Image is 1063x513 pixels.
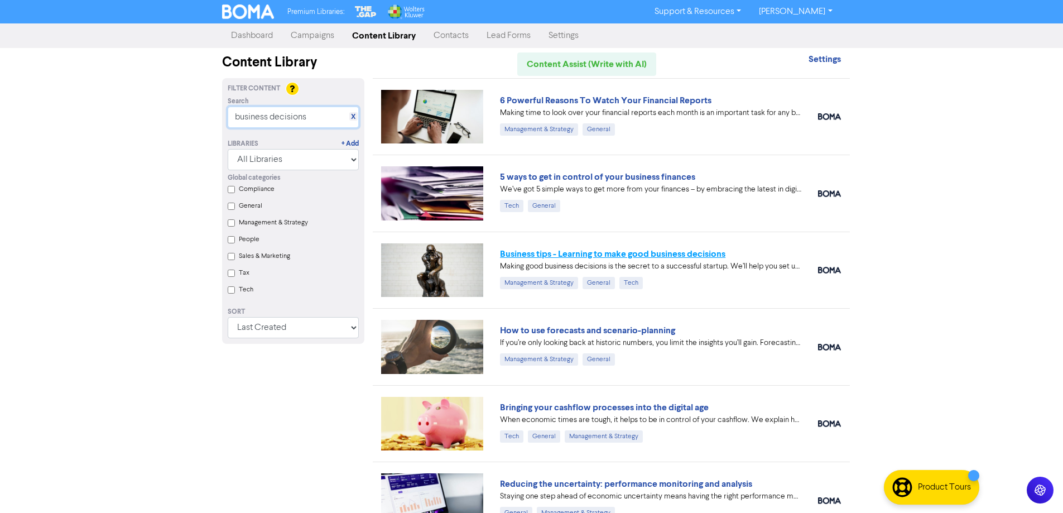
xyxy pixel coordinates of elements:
[1007,459,1063,513] iframe: Chat Widget
[500,184,801,195] div: We’ve got 5 simple ways to get more from your finances – by embracing the latest in digital accou...
[528,200,560,212] div: General
[239,184,275,194] label: Compliance
[500,478,752,490] a: Reducing the uncertainty: performance monitoring and analysis
[239,251,290,261] label: Sales & Marketing
[287,8,344,16] span: Premium Libraries:
[818,497,841,504] img: boma
[500,277,578,289] div: Management & Strategy
[500,107,801,119] div: Making time to look over your financial reports each month is an important task for any business ...
[351,113,355,121] a: X
[540,25,588,47] a: Settings
[239,201,262,211] label: General
[228,97,249,107] span: Search
[818,113,841,120] img: boma_accounting
[528,430,560,443] div: General
[583,353,615,366] div: General
[500,402,709,413] a: Bringing your cashflow processes into the digital age
[583,277,615,289] div: General
[583,123,615,136] div: General
[239,285,253,295] label: Tech
[500,248,725,260] a: Business tips - Learning to make good business decisions
[818,420,841,427] img: boma_accounting
[228,173,359,183] div: Global categories
[809,55,841,64] a: Settings
[500,171,695,183] a: 5 ways to get in control of your business finances
[222,4,275,19] img: BOMA Logo
[500,491,801,502] div: Staying one step ahead of economic uncertainty means having the right performance metrics at your...
[750,3,841,21] a: [PERSON_NAME]
[343,25,425,47] a: Content Library
[478,25,540,47] a: Lead Forms
[500,200,523,212] div: Tech
[239,218,308,228] label: Management & Strategy
[222,25,282,47] a: Dashboard
[239,234,259,244] label: People
[818,190,841,197] img: boma_accounting
[239,268,249,278] label: Tax
[500,123,578,136] div: Management & Strategy
[282,25,343,47] a: Campaigns
[500,353,578,366] div: Management & Strategy
[228,139,258,149] div: Libraries
[646,3,750,21] a: Support & Resources
[818,267,841,274] img: boma
[500,95,711,106] a: 6 Powerful Reasons To Watch Your Financial Reports
[500,414,801,426] div: When economic times are tough, it helps to be in control of your cashflow. We explain how to impr...
[500,261,801,272] div: Making good business decisions is the secret to a successful startup. We’ll help you set up the b...
[809,54,841,65] strong: Settings
[425,25,478,47] a: Contacts
[619,277,643,289] div: Tech
[341,139,359,149] a: + Add
[565,430,643,443] div: Management & Strategy
[818,344,841,351] img: boma_accounting
[228,84,359,94] div: Filter Content
[500,337,801,349] div: If you’re only looking back at historic numbers, you limit the insights you’ll gain. Forecasting ...
[228,307,359,317] div: Sort
[353,4,378,19] img: The Gap
[222,52,364,73] div: Content Library
[500,430,523,443] div: Tech
[500,325,675,336] a: How to use forecasts and scenario-planning
[387,4,425,19] img: Wolters Kluwer
[517,52,656,76] a: Content Assist (Write with AI)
